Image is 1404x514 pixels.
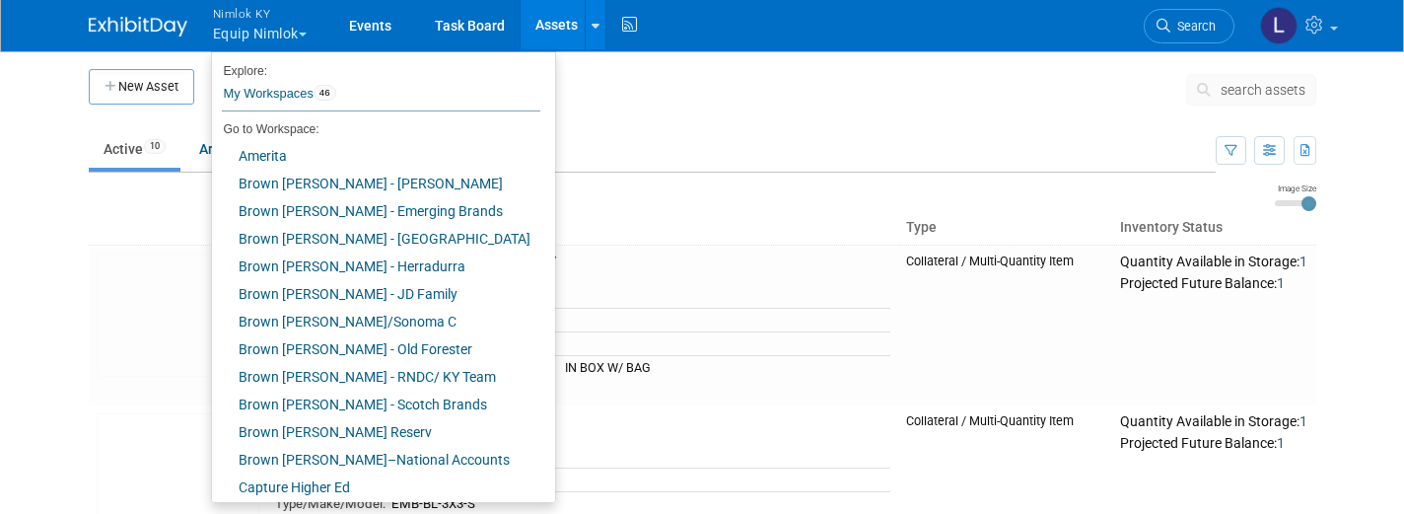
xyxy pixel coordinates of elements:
a: Archived [184,130,269,168]
a: Brown [PERSON_NAME] Reserv [212,418,540,446]
th: Type [898,211,1112,245]
a: Search [1144,9,1234,43]
span: 46 [314,85,336,101]
span: 10 [144,139,166,154]
a: Brown [PERSON_NAME] - [GEOGRAPHIC_DATA] [212,225,540,253]
a: Capture Higher Ed [212,474,540,501]
img: ExhibitDay [89,17,187,37]
td: EQ-VFFC [386,309,891,332]
a: Amerita [212,142,540,170]
span: search assets [1221,82,1305,98]
a: Brown [PERSON_NAME] - RNDC/ KY Team [212,363,540,391]
a: Active10 [89,130,180,168]
td: VFF-CT-BL [386,331,891,355]
span: 1 [1277,275,1285,291]
a: Brown [PERSON_NAME] - Scotch Brands [212,391,540,418]
img: Luc Schaefer [1260,7,1298,44]
th: Asset [267,211,899,245]
div: Projected Future Balance: [1120,431,1307,453]
span: 1 [1277,435,1285,451]
button: New Asset [89,69,194,105]
a: Brown [PERSON_NAME] - Emerging Brands [212,197,540,225]
span: Nimlok KY [213,3,307,24]
span: 1 [1299,254,1307,269]
a: Brown [PERSON_NAME] - [PERSON_NAME] [212,170,540,197]
span: IN BOX W/ BAG [565,360,651,375]
a: Brown [PERSON_NAME] - Old Forester [212,335,540,363]
a: Counter - VECTOR FAST FRAME BACKLIT [275,254,556,271]
a: Brown [PERSON_NAME] - JD Family [212,280,540,308]
a: Brown [PERSON_NAME]/Sonoma C [212,308,540,335]
span: 1 [1299,413,1307,429]
a: My Workspaces46 [222,77,540,110]
a: Brown [PERSON_NAME]–National Accounts [212,446,540,474]
li: Go to Workspace: [212,116,540,142]
div: Quantity Available in Storage: [1120,413,1307,431]
li: Explore: [212,59,540,77]
span: Search [1170,19,1216,34]
div: Image Size [1275,183,1316,194]
a: Brown [PERSON_NAME] - Herradurra [212,253,540,280]
td: Collateral / Multi-Quantity Item [898,245,1112,405]
td: EQ-3X3FRAME [386,469,891,492]
button: search assets [1186,74,1316,106]
div: Quantity Available in Storage: [1120,254,1307,271]
div: Projected Future Balance: [1120,271,1307,293]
